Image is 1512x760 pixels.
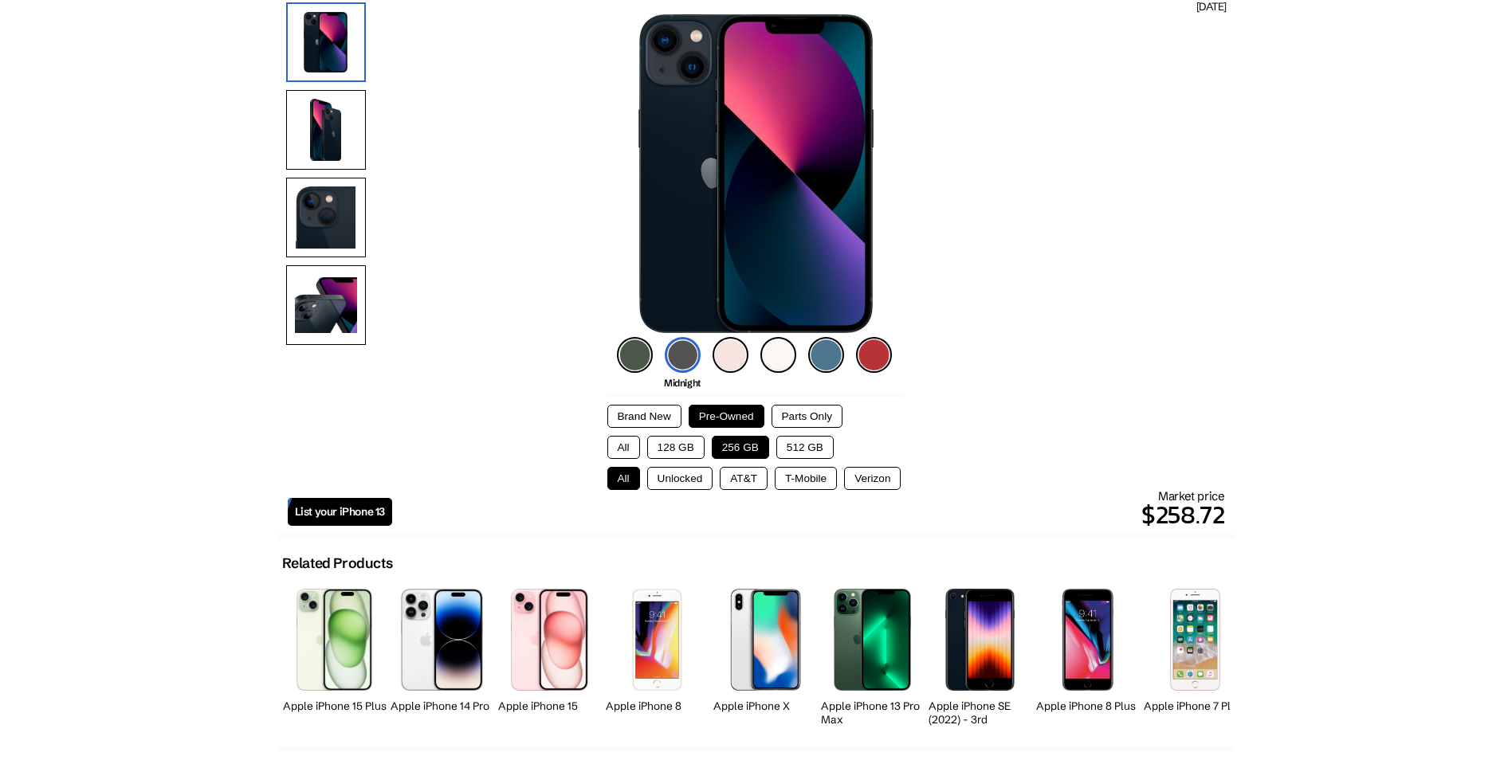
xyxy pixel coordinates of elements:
button: Unlocked [647,467,713,490]
button: T-Mobile [775,467,837,490]
a: List your iPhone 13 [288,498,392,526]
img: iPhone 7 Plus [1170,589,1220,690]
a: iPhone 15 Plus Apple iPhone 15 Plus [283,580,387,731]
img: iPhone 14 Pro [401,589,484,690]
h2: Apple iPhone 14 Pro [391,699,494,713]
button: All [607,436,640,459]
button: All [607,467,640,490]
img: Camera [286,178,366,257]
div: Market price [392,488,1225,534]
span: List your iPhone 13 [295,505,385,519]
a: iPhone 14 Pro Apple iPhone 14 Pro [391,580,494,731]
button: Verizon [844,467,901,490]
a: iPhone SE 3rd Gen Apple iPhone SE (2022) - 3rd Generation [929,580,1032,731]
img: iPhone 13 Pro Max [834,589,911,690]
button: AT&T [720,467,768,490]
button: Brand New [607,405,681,428]
h2: Apple iPhone SE (2022) - 3rd Generation [929,699,1032,740]
h2: Apple iPhone 8 Plus [1036,699,1140,713]
button: 128 GB [647,436,705,459]
h2: Related Products [282,554,393,572]
button: 256 GB [712,436,769,459]
img: iPhone 8 [632,589,682,690]
h2: Apple iPhone X [713,699,817,713]
h2: Apple iPhone 15 [498,699,602,713]
img: iPhone 15 Plus [297,589,372,690]
button: Pre-Owned [689,405,764,428]
img: midnight-icon [665,337,701,373]
a: iPhone 13 Pro Max Apple iPhone 13 Pro Max [821,580,925,731]
img: blue-icon [808,337,844,373]
img: iPhone 13 [638,14,873,333]
a: iPhone 7 Plus Apple iPhone 7 Plus [1144,580,1247,731]
img: product-red-icon [856,337,892,373]
a: iPhone 8 Plus Apple iPhone 8 Plus [1036,580,1140,731]
a: iPhone 15 Apple iPhone 15 [498,580,602,731]
img: pink-icon [713,337,748,373]
img: iPhone X [728,589,802,690]
h2: Apple iPhone 13 Pro Max [821,699,925,727]
button: 512 GB [776,436,834,459]
h2: Apple iPhone 8 [606,699,709,713]
img: Rear [286,90,366,170]
img: green-icon [617,337,653,373]
a: iPhone 8 Apple iPhone 8 [606,580,709,731]
img: iPhone 13 [286,2,366,82]
img: iPhone SE 3rd Gen [945,589,1015,690]
span: Midnight [664,377,701,389]
h2: Apple iPhone 7 Plus [1144,699,1247,713]
img: iPhone 8 Plus [1061,589,1113,690]
img: iPhone 15 [511,589,588,690]
p: $258.72 [392,496,1225,534]
h2: Apple iPhone 15 Plus [283,699,387,713]
a: iPhone X Apple iPhone X [713,580,817,731]
button: Parts Only [772,405,842,428]
img: All [286,265,366,345]
img: starlight-icon [760,337,796,373]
